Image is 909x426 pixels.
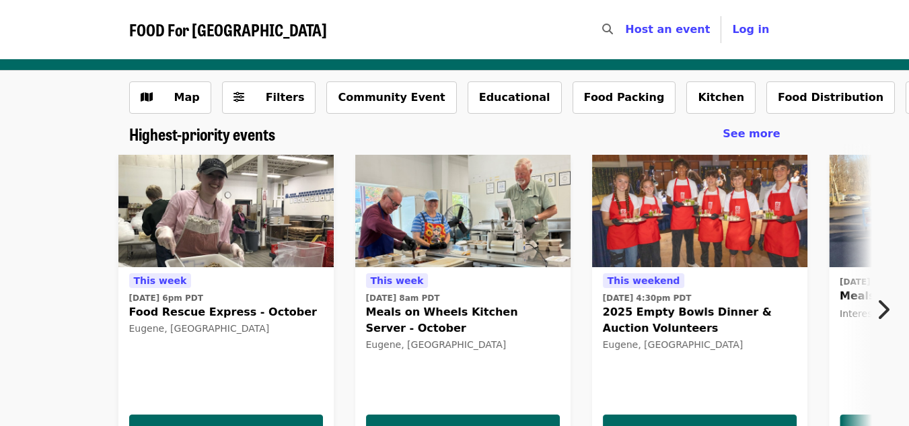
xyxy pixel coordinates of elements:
i: sliders-h icon [233,91,244,104]
button: Community Event [326,81,456,114]
button: Food Packing [573,81,676,114]
span: This week [371,275,424,286]
span: This week [134,275,187,286]
span: Food Rescue Express - October [129,304,323,320]
div: Eugene, [GEOGRAPHIC_DATA] [366,339,560,351]
time: [DATE] 6pm PDT [129,292,203,304]
time: [DATE] 8am PDT [366,292,440,304]
span: Meals on Wheels Kitchen Server - October [366,304,560,336]
i: search icon [602,23,613,36]
time: [DATE] 4:30pm PDT [603,292,692,304]
input: Search [621,13,632,46]
i: chevron-right icon [876,297,889,322]
img: Meals on Wheels Kitchen Server - October organized by FOOD For Lane County [355,155,571,268]
span: Filters [266,91,305,104]
a: Highest-priority events [129,125,275,144]
span: Interest Form [840,308,903,319]
img: 2025 Empty Bowls Dinner & Auction Volunteers organized by FOOD For Lane County [592,155,807,268]
button: Next item [865,291,909,328]
button: Show map view [129,81,211,114]
span: See more [723,127,780,140]
div: Highest-priority events [118,125,791,144]
a: See more [723,126,780,142]
span: Highest-priority events [129,122,275,145]
span: FOOD For [GEOGRAPHIC_DATA] [129,17,327,41]
span: This weekend [608,275,680,286]
button: Food Distribution [766,81,895,114]
i: map icon [141,91,153,104]
button: Filters (0 selected) [222,81,316,114]
img: Food Rescue Express - October organized by FOOD For Lane County [118,155,334,268]
button: Kitchen [686,81,756,114]
a: Host an event [625,23,710,36]
span: Map [174,91,200,104]
a: FOOD For [GEOGRAPHIC_DATA] [129,20,327,40]
div: Eugene, [GEOGRAPHIC_DATA] [603,339,797,351]
button: Log in [721,16,780,43]
span: Log in [732,23,769,36]
button: Educational [468,81,562,114]
span: 2025 Empty Bowls Dinner & Auction Volunteers [603,304,797,336]
div: Eugene, [GEOGRAPHIC_DATA] [129,323,323,334]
